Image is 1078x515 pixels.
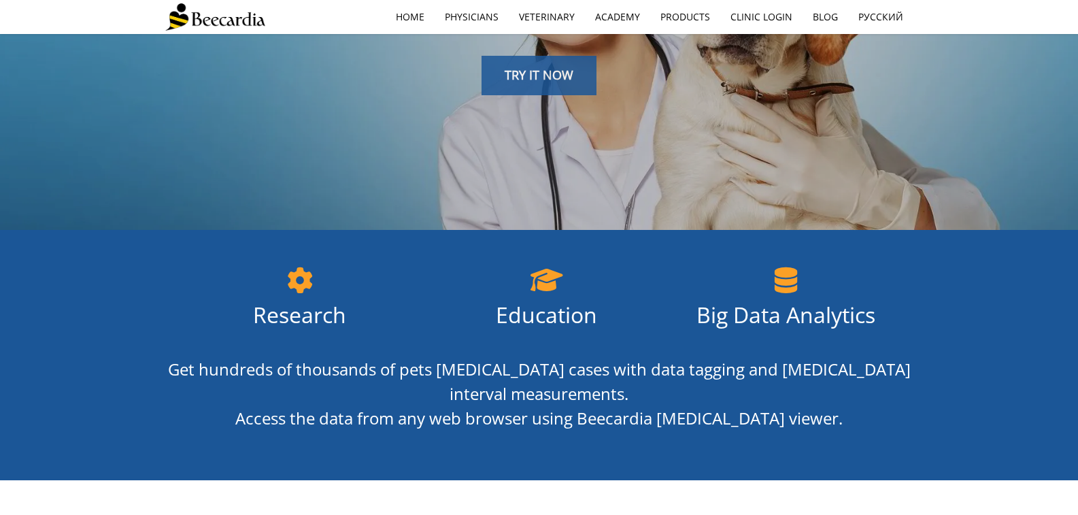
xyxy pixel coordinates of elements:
span: Big Data Analytics [696,300,875,329]
span: Get hundreds of thousands of pets [MEDICAL_DATA] cases with data tagging and [MEDICAL_DATA] inter... [168,358,911,405]
a: TRY IT NOW [482,56,596,95]
span: TRY IT NOW [505,67,573,83]
img: Beecardia [165,3,265,31]
span: Education [496,300,597,329]
a: Products [650,1,720,33]
a: Academy [585,1,650,33]
span: Access the data from any web browser using Beecardia [MEDICAL_DATA] viewer. [235,407,843,429]
a: Veterinary [509,1,585,33]
a: Русский [848,1,913,33]
span: Research [253,300,346,329]
a: Blog [803,1,848,33]
a: Physicians [435,1,509,33]
a: home [386,1,435,33]
a: Clinic Login [720,1,803,33]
